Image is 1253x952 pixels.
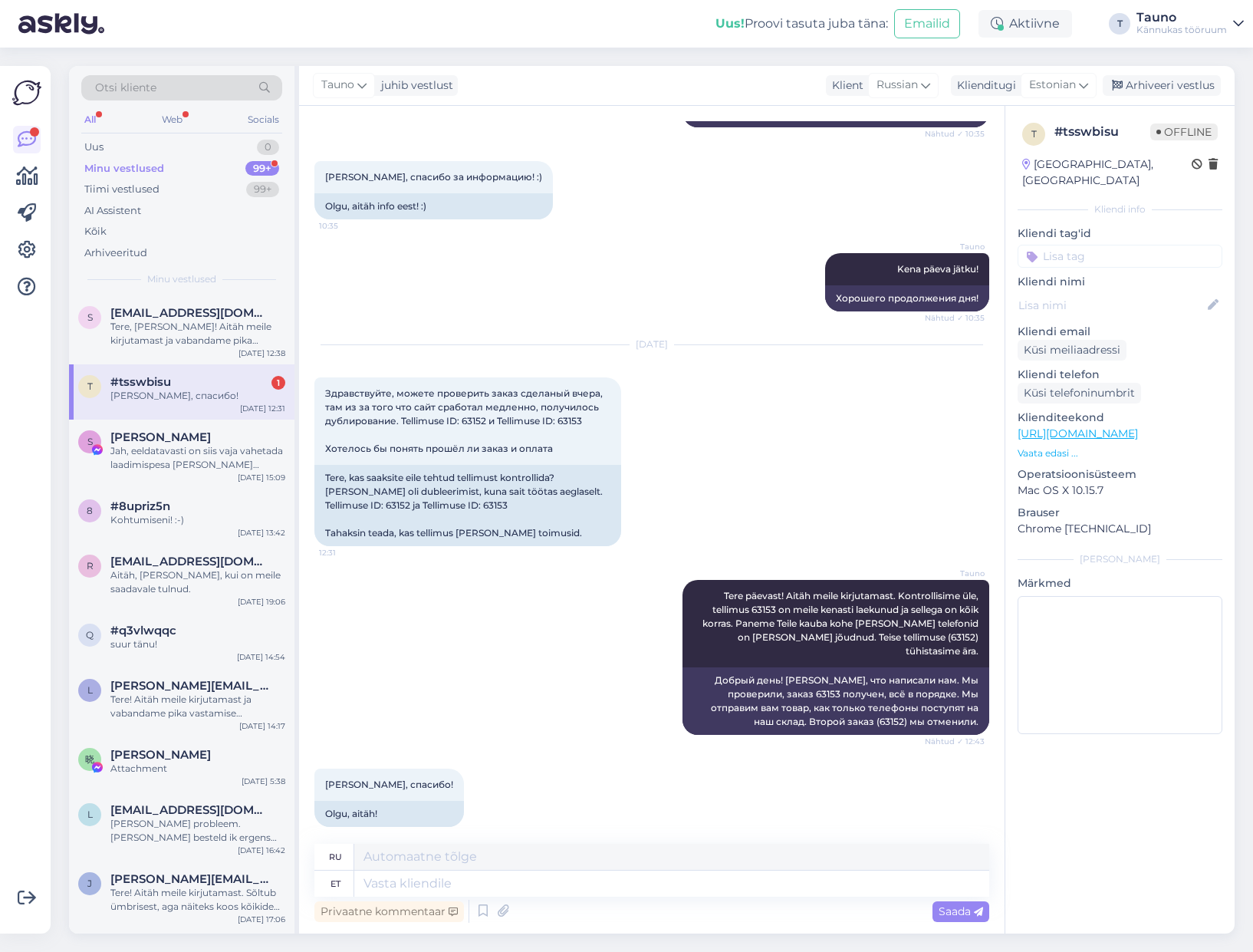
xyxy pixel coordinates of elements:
[1018,483,1222,499] p: Mac OS X 10.15.7
[147,272,216,286] span: Minu vestlused
[319,828,377,839] span: 12:44
[1018,446,1222,460] p: Vaata edasi ...
[927,241,985,252] span: Tauno
[939,904,983,918] span: Saada
[87,878,92,889] span: j
[84,161,164,176] div: Minu vestlused
[110,817,285,845] div: [PERSON_NAME] probleem. [PERSON_NAME] besteld ik ergens anders, als dat beter is. Het moet ook ni...
[246,182,279,197] div: 99+
[1136,24,1227,36] div: Kännukas tööruum
[951,77,1016,94] div: Klienditugi
[682,667,989,735] div: Добрый день! [PERSON_NAME], что написали нам. Мы проверили, заказ 63153 получен, всё в порядке. М...
[110,872,270,886] span: jelena.tihhomirova@gmail.com
[1103,75,1221,96] div: Arhiveeri vestlus
[325,171,542,183] span: [PERSON_NAME], спасибо за информацию! :)
[1136,12,1227,24] div: Tauno
[927,568,985,579] span: Tauno
[257,140,279,155] div: 0
[1018,245,1222,268] input: Lisa tag
[314,901,464,922] div: Privaatne kommentaar
[110,886,285,914] div: Tere! Aitäh meile kirjutamast. Sõltub ümbrisest, aga näiteks koos kõikide Spigen ümbristega saab ...
[85,753,94,765] span: 晓
[1018,466,1222,483] p: Operatsioonisüsteem
[319,547,377,558] span: 12:31
[86,629,94,641] span: q
[110,803,270,817] span: le.verkamman@solcon.nl
[110,444,285,472] div: Jah, eeldatavasti on siis vaja vahetada laadimispesa [PERSON_NAME] maksumus 99€.
[1018,575,1222,591] p: Märkmed
[87,311,93,323] span: s
[95,80,156,96] span: Otsi kliente
[1029,77,1076,94] span: Estonian
[1018,427,1138,440] a: [URL][DOMAIN_NAME]
[245,110,282,130] div: Socials
[87,380,93,392] span: t
[110,430,211,444] span: Sten Juhanson
[110,375,171,389] span: #tsswbisu
[245,161,279,176] div: 99+
[239,720,285,732] div: [DATE] 14:17
[314,801,464,827] div: Olgu, aitäh!
[1018,521,1222,537] p: Chrome [TECHNICAL_ID]
[978,10,1072,38] div: Aktiivne
[825,285,989,311] div: Хорошего продолжения дня!
[237,651,285,663] div: [DATE] 14:54
[925,128,985,140] span: Nähtud ✓ 10:35
[84,203,141,219] div: AI Assistent
[87,809,93,820] span: l
[110,306,270,320] span: sandersepp90@gmail.com
[87,684,93,696] span: l
[329,844,342,870] div: ru
[702,590,981,657] span: Tere päevast! Aitäh meile kirjutamast. Kontrollisime üle, tellimus 63153 on meile kenasti laekunu...
[325,387,605,454] span: Здравствуйте, можете проверить заказ сделаный вчера, там из за того что сайт сработал медленно, п...
[84,182,160,197] div: Tiimi vestlused
[1109,13,1130,35] div: T
[1018,383,1141,404] div: Küsi telefoninumbrit
[331,871,340,897] div: et
[242,776,285,787] div: [DATE] 5:38
[1018,226,1222,242] p: Kliendi tag'id
[238,596,285,608] div: [DATE] 19:06
[110,748,211,762] span: 晓辉 胡
[84,140,104,155] div: Uus
[110,499,170,513] span: #8upriz5n
[1022,156,1192,189] div: [GEOGRAPHIC_DATA], [GEOGRAPHIC_DATA]
[1054,123,1150,141] div: # tsswbisu
[1018,410,1222,426] p: Klienditeekond
[1018,203,1222,216] div: Kliendi info
[1018,340,1126,361] div: Küsi meiliaadressi
[1018,552,1222,566] div: [PERSON_NAME]
[1018,505,1222,521] p: Brauser
[1136,12,1244,36] a: TaunoKännukas tööruum
[876,77,918,94] span: Russian
[314,338,989,351] div: [DATE]
[375,77,453,94] div: juhib vestlust
[1018,297,1205,314] input: Lisa nimi
[1018,367,1222,383] p: Kliendi telefon
[110,513,285,527] div: Kohtumiseni! :-)
[12,78,41,107] img: Askly Logo
[110,568,285,596] div: Aitäh, [PERSON_NAME], kui on meile saadavale tulnud.
[897,263,978,275] span: Kena päeva jätku!
[715,16,745,31] b: Uus!
[238,348,285,359] div: [DATE] 12:38
[87,560,94,572] span: r
[110,624,176,637] span: #q3vlwqqc
[159,110,186,130] div: Web
[1018,324,1222,340] p: Kliendi email
[925,736,985,747] span: Nähtud ✓ 12:43
[110,762,285,776] div: Attachment
[110,693,285,720] div: Tere! Aitäh meile kirjutamast ja vabandame pika vastamise [PERSON_NAME]. Jah, see toode on meil p...
[826,77,863,94] div: Klient
[925,312,985,324] span: Nähtud ✓ 10:35
[238,845,285,856] div: [DATE] 16:42
[1018,274,1222,290] p: Kliendi nimi
[238,527,285,539] div: [DATE] 13:42
[314,465,621,546] div: Tere, kas saaksite eile tehtud tellimust kontrollida? [PERSON_NAME] oli dubleerimist, kuna sait t...
[110,320,285,348] div: Tere, [PERSON_NAME]! Aitäh meile kirjutamast ja vabandame pika vastamise [PERSON_NAME]. Jah, Pixe...
[87,436,93,447] span: S
[1150,124,1218,140] span: Offline
[325,779,453,790] span: [PERSON_NAME], спасибо!
[715,15,888,33] div: Proovi tasuta juba täna:
[238,472,285,483] div: [DATE] 15:09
